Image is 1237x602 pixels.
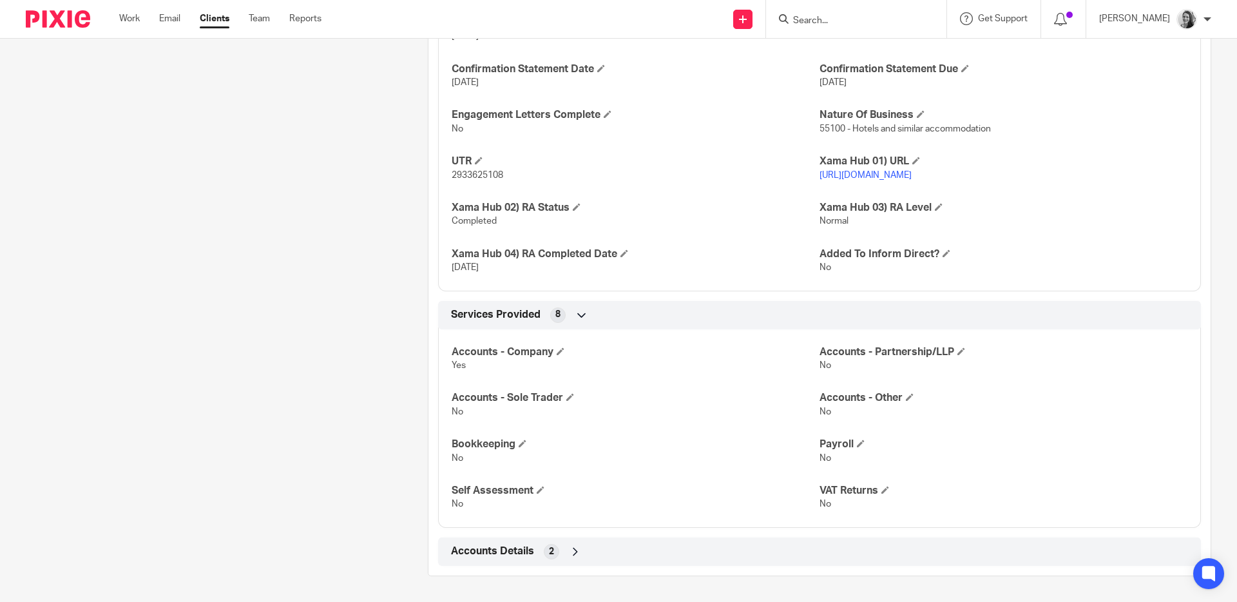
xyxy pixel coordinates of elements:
[452,108,820,122] h4: Engagement Letters Complete
[820,500,831,509] span: No
[820,361,831,370] span: No
[820,391,1187,405] h4: Accounts - Other
[200,12,229,25] a: Clients
[452,484,820,498] h4: Self Assessment
[119,12,140,25] a: Work
[452,391,820,405] h4: Accounts - Sole Trader
[820,407,831,416] span: No
[451,545,534,558] span: Accounts Details
[159,12,180,25] a: Email
[555,308,561,321] span: 8
[452,155,820,168] h4: UTR
[452,500,463,509] span: No
[452,438,820,451] h4: Bookkeeping
[820,78,847,87] span: [DATE]
[820,248,1187,261] h4: Added To Inform Direct?
[452,78,479,87] span: [DATE]
[820,171,912,180] a: [URL][DOMAIN_NAME]
[820,484,1187,498] h4: VAT Returns
[452,171,503,180] span: 2933625108
[820,124,991,133] span: 55100 - Hotels and similar accommodation
[26,10,90,28] img: Pixie
[289,12,321,25] a: Reports
[452,361,466,370] span: Yes
[820,63,1187,76] h4: Confirmation Statement Due
[249,12,270,25] a: Team
[1099,12,1170,25] p: [PERSON_NAME]
[820,155,1187,168] h4: Xama Hub 01) URL
[820,454,831,463] span: No
[820,345,1187,359] h4: Accounts - Partnership/LLP
[452,63,820,76] h4: Confirmation Statement Date
[452,263,479,272] span: [DATE]
[452,124,463,133] span: No
[451,308,541,322] span: Services Provided
[452,345,820,359] h4: Accounts - Company
[820,438,1187,451] h4: Payroll
[820,263,831,272] span: No
[792,15,908,27] input: Search
[1176,9,1197,30] img: IMG-0056.JPG
[452,217,497,226] span: Completed
[820,217,849,226] span: Normal
[452,454,463,463] span: No
[452,407,463,416] span: No
[820,201,1187,215] h4: Xama Hub 03) RA Level
[452,201,820,215] h4: Xama Hub 02) RA Status
[549,545,554,558] span: 2
[978,14,1028,23] span: Get Support
[820,108,1187,122] h4: Nature Of Business
[452,248,820,261] h4: Xama Hub 04) RA Completed Date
